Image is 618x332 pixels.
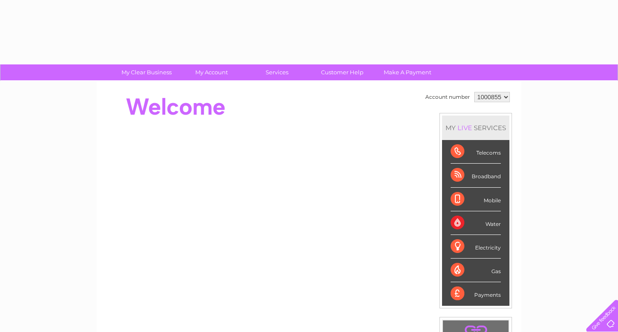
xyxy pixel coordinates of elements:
[423,90,472,104] td: Account number
[372,64,443,80] a: Make A Payment
[307,64,378,80] a: Customer Help
[456,124,474,132] div: LIVE
[451,259,501,282] div: Gas
[242,64,312,80] a: Services
[176,64,247,80] a: My Account
[442,116,509,140] div: MY SERVICES
[111,64,182,80] a: My Clear Business
[451,235,501,259] div: Electricity
[451,282,501,305] div: Payments
[451,164,501,187] div: Broadband
[451,140,501,164] div: Telecoms
[451,211,501,235] div: Water
[451,188,501,211] div: Mobile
